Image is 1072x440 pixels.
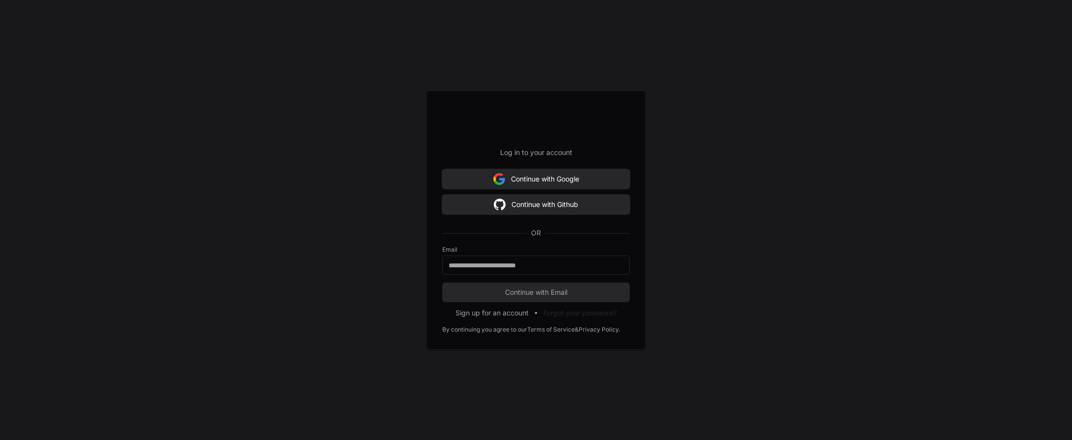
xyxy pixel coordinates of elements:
[575,326,579,334] div: &
[456,308,529,318] button: Sign up for an account
[442,148,630,157] p: Log in to your account
[442,326,527,334] div: By continuing you agree to our
[579,326,620,334] a: Privacy Policy.
[442,169,630,189] button: Continue with Google
[527,326,575,334] a: Terms of Service
[494,195,506,214] img: Sign in with google
[442,283,630,302] button: Continue with Email
[543,308,617,318] button: Forgot your password?
[493,169,505,189] img: Sign in with google
[442,195,630,214] button: Continue with Github
[442,287,630,297] span: Continue with Email
[527,228,545,238] span: OR
[442,246,630,254] label: Email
